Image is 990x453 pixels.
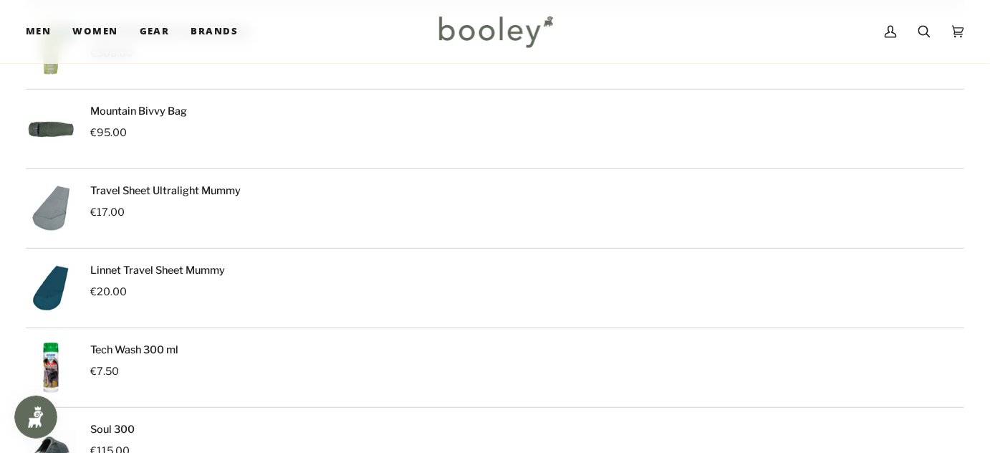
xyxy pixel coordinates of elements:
img: Booley [433,11,558,52]
span: €95.00 [90,126,127,139]
span: €20.00 [90,285,127,298]
span: €7.50 [90,365,119,378]
img: Easy Camp Travel Sheet Ultralight Mummy Black / Grey - Booley Galway [26,183,76,234]
iframe: Button to open loyalty program pop-up [14,396,57,439]
a: Tech Wash 300 ml [90,343,178,356]
span: Men [26,24,51,39]
span: €17.00 [90,206,125,219]
a: Soul 300 [90,423,135,436]
a: Mountain Bivvy Bag [90,105,187,118]
img: Nikwax Tech Wash 300ml - Booley Galway [26,343,76,393]
span: Brands [191,24,238,39]
span: Gear [140,24,170,39]
a: Linnet Travel Sheet Mummy [90,264,225,277]
a: Travel Sheet Ultralight Mummy [90,184,241,197]
img: Easy Camp Linnet Travel Sheet Mummy Blue - Booley Galway [26,263,76,313]
span: Women [72,24,117,39]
